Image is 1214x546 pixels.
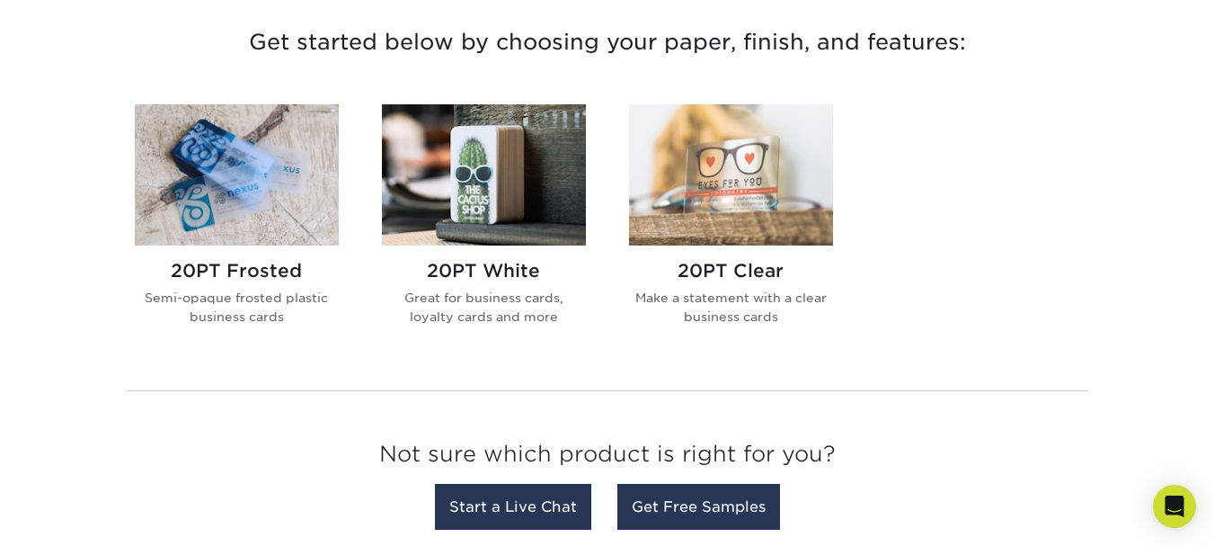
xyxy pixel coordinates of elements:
[629,260,833,282] h2: 20PT Clear
[382,104,586,354] a: 20PT White Plastic Cards 20PT White Great for business cards, loyalty cards and more
[629,104,833,354] a: 20PT Clear Plastic Cards 20PT Clear Make a statement with a clear business cards
[629,289,833,326] p: Make a statement with a clear business cards
[135,260,339,282] h2: 20PT Frosted
[629,104,833,246] img: 20PT Clear Plastic Cards
[382,289,586,326] p: Great for business cards, loyalty cards and more
[435,484,591,530] a: Start a Live Chat
[382,104,586,246] img: 20PT White Plastic Cards
[82,2,1133,83] h3: Get started below by choosing your paper, finish, and features:
[617,484,780,530] a: Get Free Samples
[382,260,586,282] h2: 20PT White
[135,104,339,246] img: 20PT Frosted Plastic Cards
[135,104,339,354] a: 20PT Frosted Plastic Cards 20PT Frosted Semi-opaque frosted plastic business cards
[127,427,1088,489] h3: Not sure which product is right for you?
[1153,485,1196,528] div: Open Intercom Messenger
[135,289,339,326] p: Semi-opaque frosted plastic business cards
